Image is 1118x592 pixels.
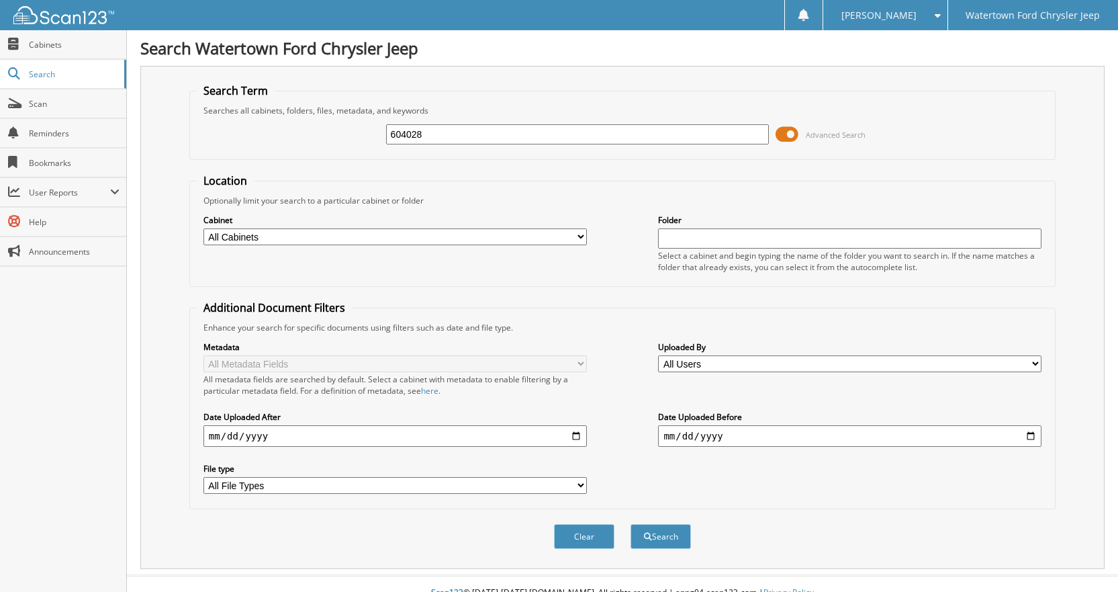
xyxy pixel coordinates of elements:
[203,341,587,353] label: Metadata
[806,130,866,140] span: Advanced Search
[29,187,110,198] span: User Reports
[658,425,1041,447] input: end
[197,300,352,315] legend: Additional Document Filters
[29,157,120,169] span: Bookmarks
[203,425,587,447] input: start
[1051,527,1118,592] iframe: Chat Widget
[29,216,120,228] span: Help
[203,374,587,396] div: All metadata fields are searched by default. Select a cabinet with metadata to enable filtering b...
[658,250,1041,273] div: Select a cabinet and begin typing the name of the folder you want to search in. If the name match...
[658,214,1041,226] label: Folder
[197,195,1048,206] div: Optionally limit your search to a particular cabinet or folder
[29,246,120,257] span: Announcements
[841,11,917,19] span: [PERSON_NAME]
[197,322,1048,333] div: Enhance your search for specific documents using filters such as date and file type.
[203,214,587,226] label: Cabinet
[29,128,120,139] span: Reminders
[658,411,1041,423] label: Date Uploaded Before
[197,83,275,98] legend: Search Term
[421,385,438,396] a: here
[203,463,587,474] label: File type
[140,37,1105,59] h1: Search Watertown Ford Chrysler Jeep
[29,98,120,110] span: Scan
[13,6,114,24] img: scan123-logo-white.svg
[966,11,1100,19] span: Watertown Ford Chrysler Jeep
[203,411,587,423] label: Date Uploaded After
[658,341,1041,353] label: Uploaded By
[197,105,1048,116] div: Searches all cabinets, folders, files, metadata, and keywords
[29,39,120,50] span: Cabinets
[554,524,614,549] button: Clear
[29,69,118,80] span: Search
[197,173,254,188] legend: Location
[631,524,691,549] button: Search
